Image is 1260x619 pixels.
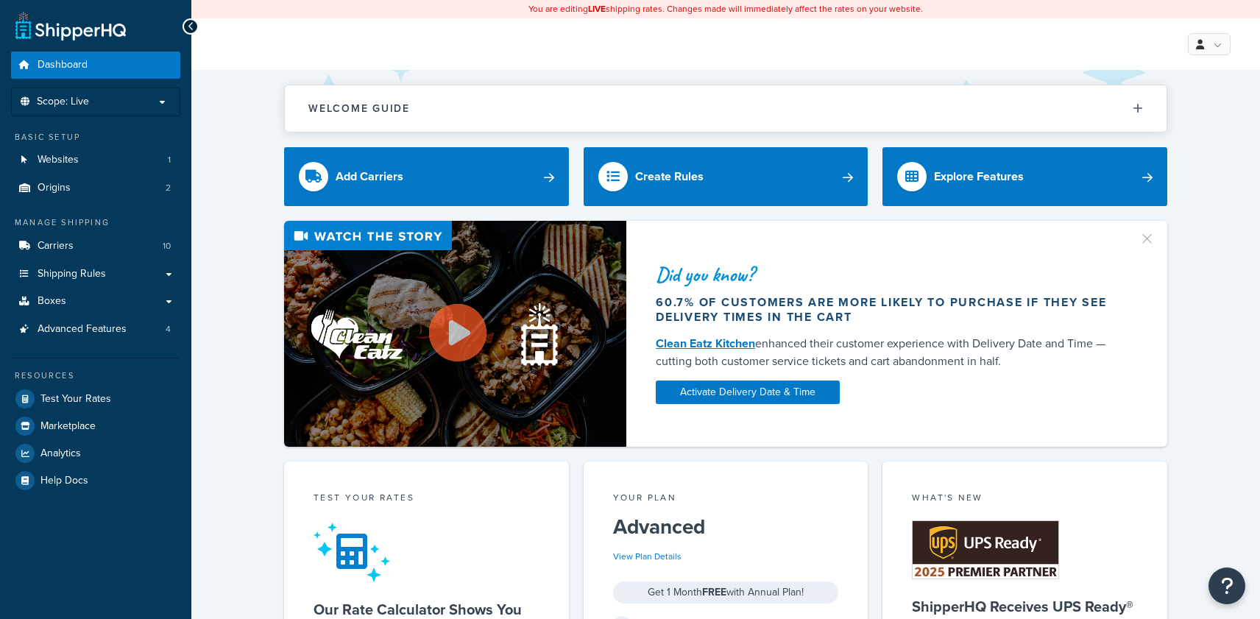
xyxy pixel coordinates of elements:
div: Manage Shipping [11,216,180,229]
b: LIVE [588,2,606,15]
a: Dashboard [11,52,180,79]
span: Shipping Rules [38,268,106,280]
a: Add Carriers [284,147,569,206]
a: Explore Features [882,147,1167,206]
a: Shipping Rules [11,261,180,288]
li: Advanced Features [11,316,180,343]
a: View Plan Details [613,550,682,563]
h5: Advanced [613,515,839,539]
span: Help Docs [40,475,88,487]
div: Test your rates [314,491,539,508]
span: 4 [166,323,171,336]
div: Get 1 Month with Annual Plan! [613,581,839,604]
h2: Welcome Guide [308,103,410,114]
a: Advanced Features4 [11,316,180,343]
img: Video thumbnail [284,221,626,447]
span: Boxes [38,295,66,308]
a: Help Docs [11,467,180,494]
a: Boxes [11,288,180,315]
div: Add Carriers [336,166,403,187]
strong: FREE [702,584,726,600]
div: Did you know? [656,264,1121,285]
span: Advanced Features [38,323,127,336]
span: Test Your Rates [40,393,111,406]
a: Marketplace [11,413,180,439]
li: Origins [11,174,180,202]
span: Marketplace [40,420,96,433]
a: Create Rules [584,147,868,206]
a: Websites1 [11,146,180,174]
button: Welcome Guide [285,85,1167,132]
a: Analytics [11,440,180,467]
span: 1 [168,154,171,166]
div: Basic Setup [11,131,180,144]
a: Test Your Rates [11,386,180,412]
span: 10 [163,240,171,252]
div: 60.7% of customers are more likely to purchase if they see delivery times in the cart [656,295,1121,325]
div: Create Rules [635,166,704,187]
li: Carriers [11,233,180,260]
div: Your Plan [613,491,839,508]
span: Origins [38,182,71,194]
div: What's New [912,491,1138,508]
span: Websites [38,154,79,166]
span: 2 [166,182,171,194]
span: Carriers [38,240,74,252]
a: Clean Eatz Kitchen [656,335,755,352]
span: Dashboard [38,59,88,71]
div: Explore Features [934,166,1024,187]
a: Activate Delivery Date & Time [656,381,840,404]
button: Open Resource Center [1208,567,1245,604]
span: Analytics [40,448,81,460]
div: Resources [11,369,180,382]
a: Origins2 [11,174,180,202]
a: Carriers10 [11,233,180,260]
div: enhanced their customer experience with Delivery Date and Time — cutting both customer service ti... [656,335,1121,370]
span: Scope: Live [37,96,89,108]
li: Websites [11,146,180,174]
